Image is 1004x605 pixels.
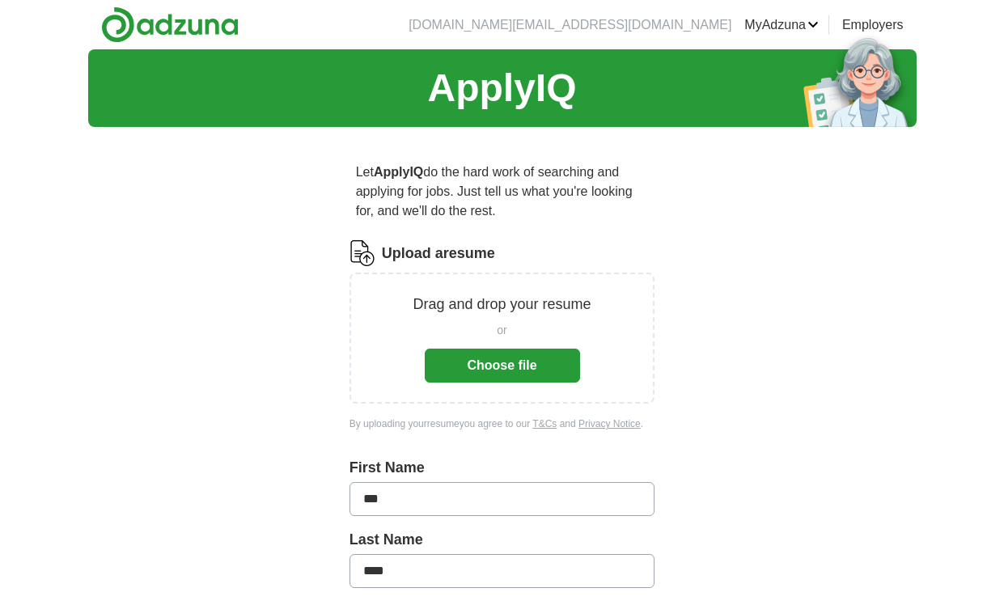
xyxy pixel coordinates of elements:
[409,15,731,35] li: [DOMAIN_NAME][EMAIL_ADDRESS][DOMAIN_NAME]
[744,15,819,35] a: MyAdzuna
[374,165,423,179] strong: ApplyIQ
[842,15,904,35] a: Employers
[427,59,576,117] h1: ApplyIQ
[382,243,495,264] label: Upload a resume
[497,322,506,339] span: or
[349,529,655,551] label: Last Name
[425,349,580,383] button: Choose file
[349,417,655,431] div: By uploading your resume you agree to our and .
[578,418,641,429] a: Privacy Notice
[532,418,557,429] a: T&Cs
[349,457,655,479] label: First Name
[101,6,239,43] img: Adzuna logo
[349,240,375,266] img: CV Icon
[349,156,655,227] p: Let do the hard work of searching and applying for jobs. Just tell us what you're looking for, an...
[413,294,591,315] p: Drag and drop your resume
